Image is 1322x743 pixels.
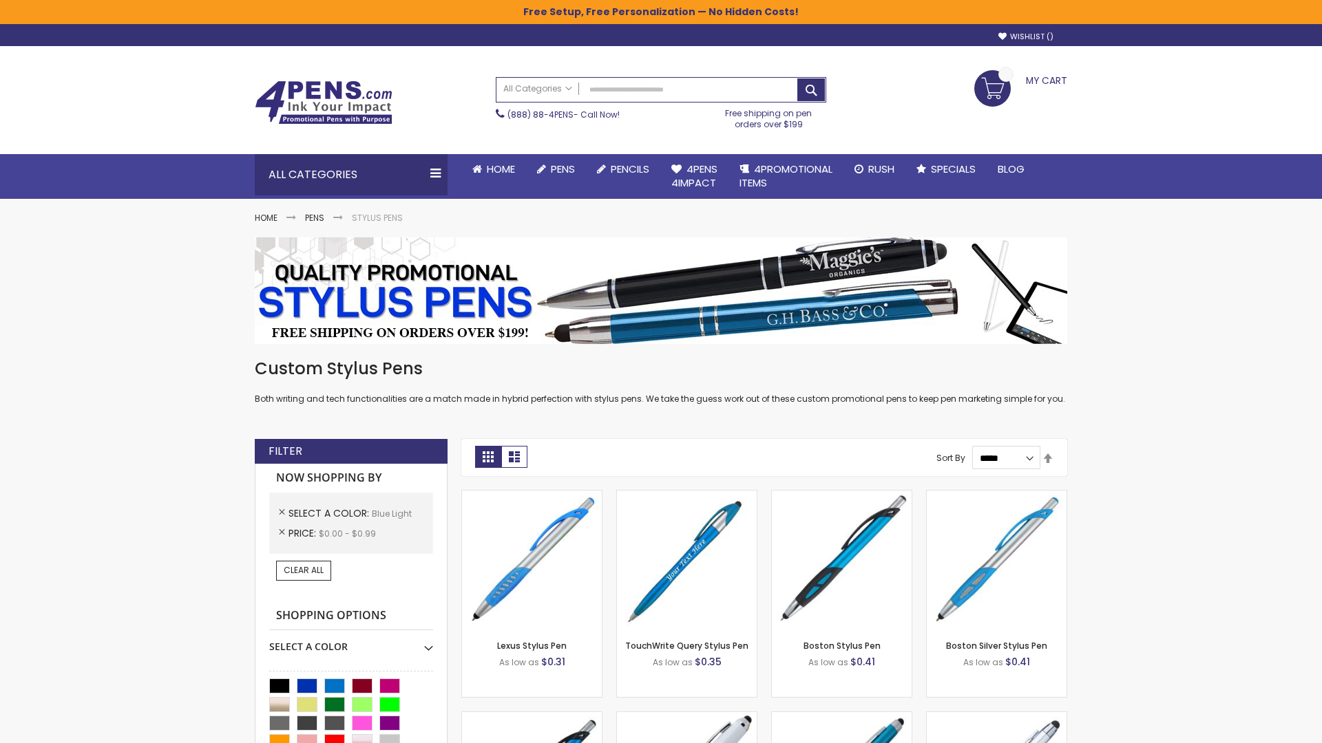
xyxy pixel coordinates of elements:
[269,601,433,631] strong: Shopping Options
[998,162,1025,176] span: Blog
[507,109,574,120] a: (888) 88-4PENS
[497,640,567,652] a: Lexus Stylus Pen
[352,212,403,224] strong: Stylus Pens
[987,154,1036,184] a: Blog
[461,154,526,184] a: Home
[496,78,579,100] a: All Categories
[617,711,757,723] a: Kimberly Logo Stylus Pens-LT-Blue
[269,444,302,459] strong: Filter
[728,154,843,199] a: 4PROMOTIONALITEMS
[372,508,412,519] span: Blue Light
[255,154,448,195] div: All Categories
[625,640,748,652] a: TouchWrite Query Stylus Pen
[711,103,827,130] div: Free shipping on pen orders over $199
[255,237,1067,344] img: Stylus Pens
[905,154,987,184] a: Specials
[808,656,848,668] span: As low as
[526,154,586,184] a: Pens
[499,656,539,668] span: As low as
[269,464,433,493] strong: Now Shopping by
[288,506,372,520] span: Select A Color
[850,655,875,669] span: $0.41
[963,656,1003,668] span: As low as
[284,564,324,576] span: Clear All
[804,640,881,652] a: Boston Stylus Pen
[475,446,501,468] strong: Grid
[305,212,324,224] a: Pens
[927,711,1067,723] a: Silver Cool Grip Stylus Pen-Blue - Light
[276,561,331,580] a: Clear All
[507,109,620,120] span: - Call Now!
[611,162,649,176] span: Pencils
[541,655,565,669] span: $0.31
[772,491,912,630] img: Boston Stylus Pen-Blue - Light
[653,656,693,668] span: As low as
[462,491,602,630] img: Lexus Stylus Pen-Blue - Light
[487,162,515,176] span: Home
[288,526,319,540] span: Price
[927,491,1067,630] img: Boston Silver Stylus Pen-Blue - Light
[998,32,1053,42] a: Wishlist
[671,162,717,190] span: 4Pens 4impact
[617,491,757,630] img: TouchWrite Query Stylus Pen-Blue Light
[551,162,575,176] span: Pens
[660,154,728,199] a: 4Pens4impact
[617,490,757,502] a: TouchWrite Query Stylus Pen-Blue Light
[462,711,602,723] a: Lexus Metallic Stylus Pen-Blue - Light
[255,358,1067,380] h1: Custom Stylus Pens
[927,490,1067,502] a: Boston Silver Stylus Pen-Blue - Light
[946,640,1047,652] a: Boston Silver Stylus Pen
[319,528,376,539] span: $0.00 - $0.99
[843,154,905,184] a: Rush
[936,452,965,464] label: Sort By
[695,655,722,669] span: $0.35
[255,212,277,224] a: Home
[462,490,602,502] a: Lexus Stylus Pen-Blue - Light
[503,83,572,94] span: All Categories
[739,162,832,190] span: 4PROMOTIONAL ITEMS
[255,80,392,125] img: 4Pens Custom Pens and Promotional Products
[868,162,894,176] span: Rush
[269,630,433,654] div: Select A Color
[931,162,976,176] span: Specials
[586,154,660,184] a: Pencils
[1005,655,1030,669] span: $0.41
[255,358,1067,405] div: Both writing and tech functionalities are a match made in hybrid perfection with stylus pens. We ...
[772,711,912,723] a: Lory Metallic Stylus Pen-Blue - Light
[772,490,912,502] a: Boston Stylus Pen-Blue - Light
